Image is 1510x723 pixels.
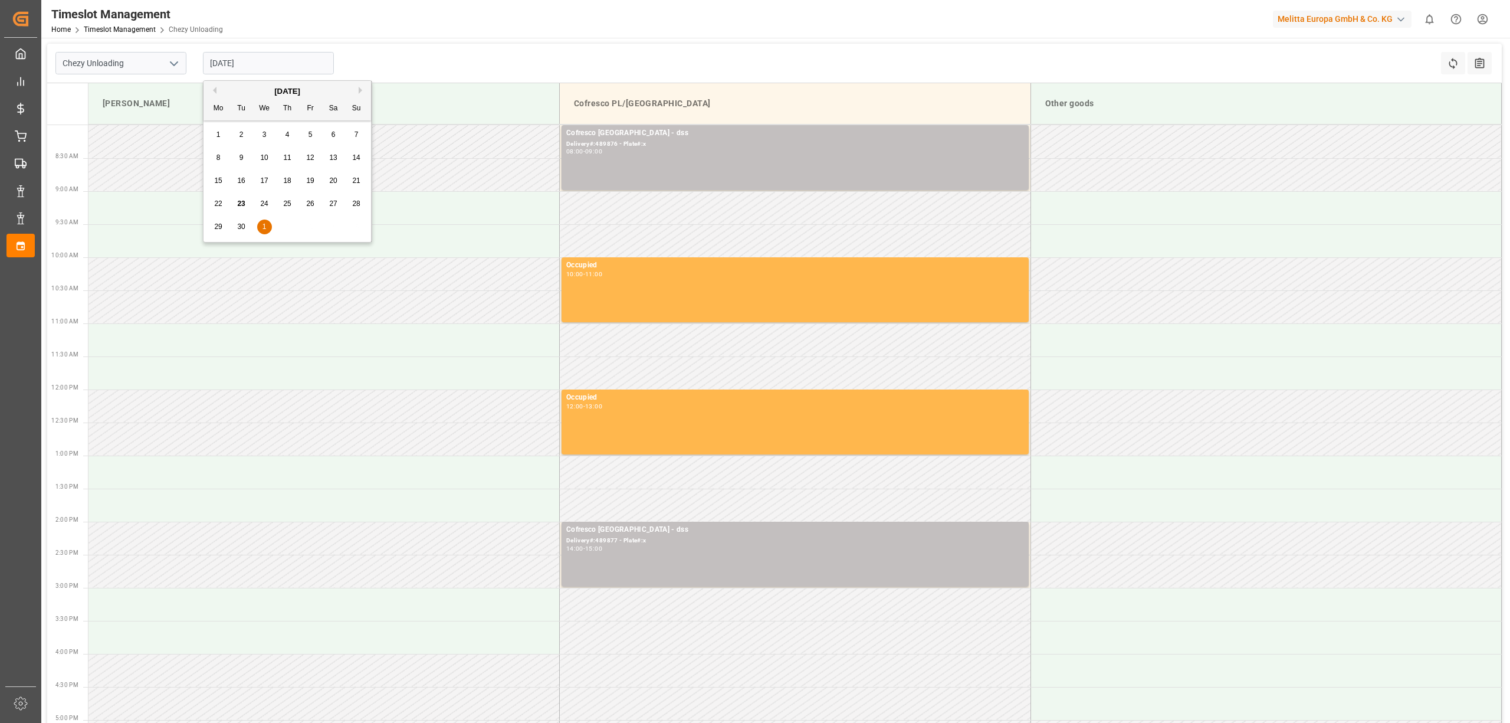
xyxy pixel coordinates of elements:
div: Choose Tuesday, September 16th, 2025 [234,174,249,188]
span: 18 [283,176,291,185]
div: Choose Wednesday, September 24th, 2025 [257,197,272,211]
span: 20 [329,176,337,185]
div: Choose Tuesday, September 2nd, 2025 [234,127,249,142]
div: 13:00 [585,404,602,409]
span: 14 [352,153,360,162]
span: 11:30 AM [51,351,78,358]
a: Home [51,25,71,34]
span: 5:00 PM [55,715,78,721]
div: Choose Thursday, September 11th, 2025 [280,151,295,165]
span: 5 [308,130,313,139]
span: 23 [237,199,245,208]
div: 09:00 [585,149,602,154]
div: Choose Saturday, September 13th, 2025 [326,151,341,165]
span: 9:00 AM [55,186,78,192]
span: 10:00 AM [51,252,78,259]
span: 28 [352,199,360,208]
div: Choose Tuesday, September 30th, 2025 [234,220,249,234]
span: 2:00 PM [55,516,78,523]
div: Cofresco PL/[GEOGRAPHIC_DATA] [569,93,1021,114]
div: Choose Saturday, September 20th, 2025 [326,174,341,188]
div: Choose Monday, September 8th, 2025 [211,151,226,165]
span: 9:30 AM [55,219,78,225]
span: 12:30 PM [51,417,78,424]
button: Next Month [359,87,366,94]
div: Choose Saturday, September 6th, 2025 [326,127,341,142]
div: [PERSON_NAME] [98,93,550,114]
span: 13 [329,153,337,162]
span: 7 [354,130,359,139]
div: Cofresco [GEOGRAPHIC_DATA] - dss [566,127,1024,139]
div: Choose Sunday, September 7th, 2025 [349,127,364,142]
div: Choose Monday, September 22nd, 2025 [211,197,226,211]
div: month 2025-09 [207,123,368,238]
div: 11:00 [585,271,602,277]
span: 1:30 PM [55,483,78,490]
div: 15:00 [585,546,602,551]
span: 9 [239,153,244,162]
div: Sa [326,102,341,116]
input: DD-MM-YYYY [203,52,334,74]
button: Previous Month [209,87,216,94]
span: 12:00 PM [51,384,78,391]
div: Other goods [1040,93,1492,114]
span: 1:00 PM [55,450,78,457]
div: Cofresco [GEOGRAPHIC_DATA] - dss [566,524,1024,536]
div: Choose Sunday, September 21st, 2025 [349,174,364,188]
span: 16 [237,176,245,185]
div: 10:00 [566,271,583,277]
button: show 0 new notifications [1416,6,1443,32]
span: 3 [262,130,267,139]
div: Choose Thursday, September 25th, 2025 [280,197,295,211]
div: Timeslot Management [51,5,223,23]
span: 8 [216,153,221,162]
div: Choose Monday, September 29th, 2025 [211,220,226,234]
span: 2 [239,130,244,139]
div: Choose Monday, September 1st, 2025 [211,127,226,142]
span: 1 [216,130,221,139]
span: 6 [331,130,336,139]
div: Occupied [566,392,1024,404]
div: 08:00 [566,149,583,154]
span: 25 [283,199,291,208]
div: 14:00 [566,546,583,551]
div: Choose Wednesday, September 10th, 2025 [257,151,272,165]
button: Help Center [1443,6,1469,32]
div: - [583,149,585,154]
div: Choose Thursday, September 4th, 2025 [280,127,295,142]
div: - [583,404,585,409]
div: Choose Sunday, September 14th, 2025 [349,151,364,165]
div: We [257,102,272,116]
span: 3:30 PM [55,616,78,622]
span: 10 [260,153,268,162]
div: - [583,271,585,277]
button: open menu [165,54,182,73]
span: 11:00 AM [51,318,78,325]
div: [DATE] [203,86,371,97]
div: Choose Wednesday, September 3rd, 2025 [257,127,272,142]
div: Choose Tuesday, September 9th, 2025 [234,151,249,165]
span: 12 [306,153,314,162]
div: 12:00 [566,404,583,409]
div: Tu [234,102,249,116]
div: Su [349,102,364,116]
span: 10:30 AM [51,285,78,292]
div: Th [280,102,295,116]
div: Melitta Europa GmbH & Co. KG [1273,11,1411,28]
div: Choose Tuesday, September 23rd, 2025 [234,197,249,211]
div: Fr [303,102,318,116]
span: 3:00 PM [55,583,78,589]
div: Choose Thursday, September 18th, 2025 [280,174,295,188]
div: Occupied [566,260,1024,271]
div: Choose Friday, September 5th, 2025 [303,127,318,142]
span: 30 [237,223,245,231]
div: Choose Sunday, September 28th, 2025 [349,197,364,211]
span: 4 [285,130,290,139]
span: 19 [306,176,314,185]
span: 2:30 PM [55,549,78,556]
div: Choose Friday, September 26th, 2025 [303,197,318,211]
span: 22 [214,199,222,208]
div: Choose Friday, September 19th, 2025 [303,174,318,188]
div: Choose Monday, September 15th, 2025 [211,174,226,188]
a: Timeslot Management [84,25,156,34]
